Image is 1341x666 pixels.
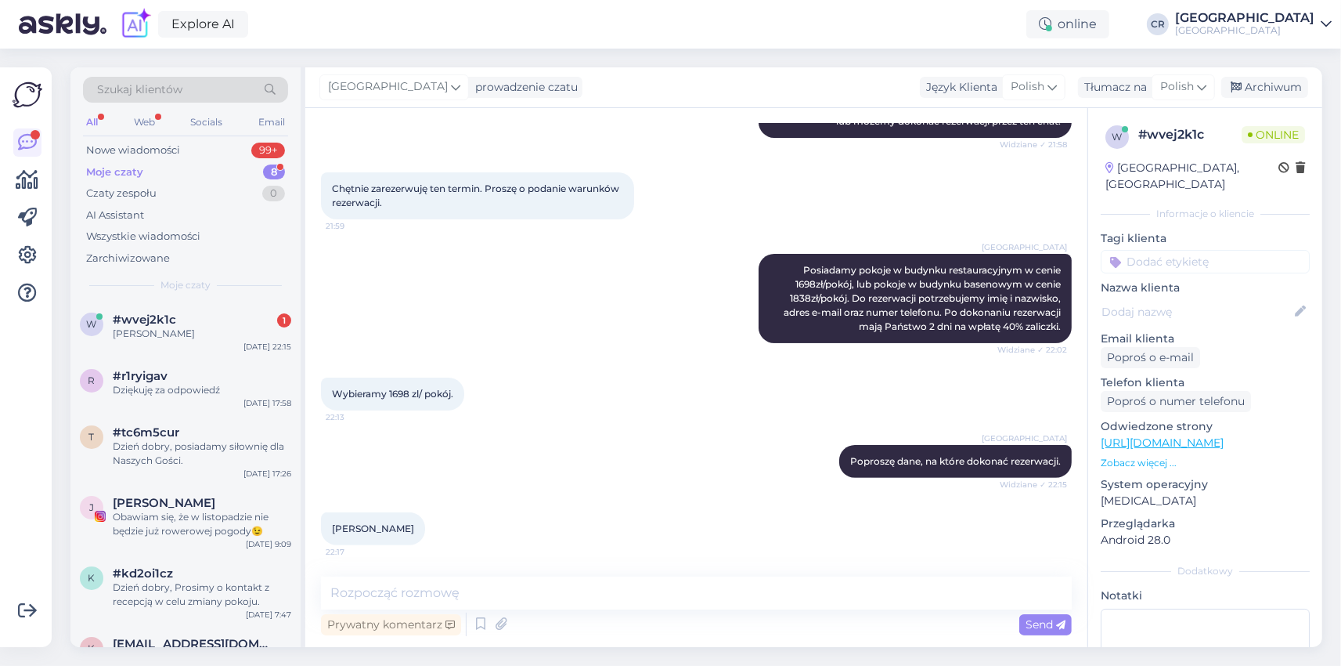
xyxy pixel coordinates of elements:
div: Prywatny komentarz [321,614,461,635]
span: Wybieramy 1698 zl/ pokój. [332,388,453,400]
a: [GEOGRAPHIC_DATA][GEOGRAPHIC_DATA] [1175,12,1332,37]
div: Dziękuję za odpowiedź [113,383,291,397]
div: [DATE] 9:09 [246,538,291,550]
div: Dodatkowy [1101,564,1310,578]
span: 21:59 [326,220,384,232]
span: Szukaj klientów [97,81,182,98]
div: Dzień dobry, Prosimy o kontakt z recepcją w celu zmiany pokoju. [113,581,291,609]
div: AI Assistant [86,208,144,223]
div: [GEOGRAPHIC_DATA] [1175,24,1314,37]
span: Send [1026,617,1065,632]
div: online [1026,10,1109,38]
div: 8 [263,165,285,180]
p: Email klienta [1101,331,1310,347]
span: 22:13 [326,411,384,423]
div: Obawiam się, że w listopadzie nie będzie już rowerowej pogody😉 [113,510,291,538]
span: Moje czaty [160,278,211,292]
span: w [87,318,97,330]
div: Nowe wiadomości [86,143,180,158]
span: #wvej2k1c [113,313,176,327]
div: CR [1147,13,1169,35]
div: All [83,112,101,132]
div: Moje czaty [86,165,143,180]
p: Telefon klienta [1101,375,1310,391]
span: Joanna Wesołek [113,496,215,510]
div: [GEOGRAPHIC_DATA] [1175,12,1314,24]
div: Poproś o numer telefonu [1101,391,1251,412]
span: Polish [1160,78,1194,96]
span: Posiadamy pokoje w budynku restauracyjnym w cenie 1698zł/pokój, lub pokoje w budynku basenowym w ... [784,264,1063,332]
div: Poproś o e-mail [1101,347,1200,368]
span: Chętnie zarezerwuję ten termin. Proszę o podanie warunków rezerwacji. [332,183,622,208]
div: Dzień dobry, posiadamy siłownię dla Naszych Gości. [113,440,291,468]
span: k [88,572,96,584]
span: #tc6m5cur [113,425,179,440]
p: Odwiedzone strony [1101,418,1310,435]
div: prowadzenie czatu [469,79,578,96]
span: kristyn1@seznam.cz [113,637,276,651]
span: [GEOGRAPHIC_DATA] [982,433,1067,444]
p: Zobacz więcej ... [1101,456,1310,470]
span: Widziane ✓ 22:02 [997,344,1067,356]
img: explore-ai [119,8,152,41]
div: Czaty zespołu [86,186,157,201]
div: Zarchiwizowane [86,251,170,266]
div: Web [131,112,158,132]
div: Socials [187,112,225,132]
span: t [89,431,95,443]
img: Askly Logo [13,80,42,110]
div: Wszystkie wiadomości [86,229,200,244]
div: Język Klienta [920,79,997,96]
div: 0 [262,186,285,201]
div: Archiwum [1221,77,1308,98]
div: # wvej2k1c [1138,125,1242,144]
span: Online [1242,126,1305,143]
span: w [1112,131,1123,143]
div: [DATE] 22:15 [243,341,291,353]
div: [DATE] 17:58 [243,397,291,409]
span: k [88,642,96,654]
span: Widziane ✓ 22:15 [1000,479,1067,490]
a: [URL][DOMAIN_NAME] [1101,436,1224,450]
span: Widziane ✓ 21:58 [1000,139,1067,150]
input: Dodaj nazwę [1101,303,1292,320]
span: J [89,501,94,513]
div: 1 [277,313,291,328]
span: [PERSON_NAME] [332,523,414,534]
div: Tłumacz na [1078,79,1147,96]
span: [GEOGRAPHIC_DATA] [328,78,448,96]
span: Polish [1011,78,1044,96]
div: [GEOGRAPHIC_DATA], [GEOGRAPHIC_DATA] [1105,160,1278,193]
p: Notatki [1101,588,1310,604]
span: #kd2oi1cz [113,566,173,581]
p: System operacyjny [1101,476,1310,493]
span: 22:17 [326,546,384,558]
input: Dodać etykietę [1101,250,1310,273]
span: [GEOGRAPHIC_DATA] [982,241,1067,253]
span: #r1ryigav [113,369,168,383]
p: [MEDICAL_DATA] [1101,493,1310,509]
span: r [88,375,96,386]
a: Explore AI [158,11,248,38]
span: Poproszę dane, na które dokonać rezerwacji. [850,455,1061,467]
div: Informacje o kliencie [1101,207,1310,221]
div: [DATE] 7:47 [246,609,291,621]
p: Nazwa klienta [1101,280,1310,296]
div: [DATE] 17:26 [243,468,291,480]
div: [PERSON_NAME] [113,327,291,341]
div: 99+ [251,143,285,158]
p: Przeglądarka [1101,516,1310,532]
p: Tagi klienta [1101,230,1310,247]
p: Android 28.0 [1101,532,1310,548]
div: Email [255,112,288,132]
